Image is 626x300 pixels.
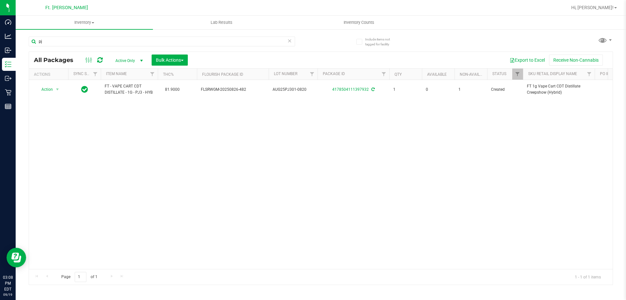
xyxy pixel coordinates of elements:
[29,37,295,46] input: Search Package ID, Item Name, SKU, Lot or Part Number...
[528,71,577,76] a: Sku Retail Display Name
[163,72,174,77] a: THC%
[75,272,86,282] input: 1
[323,71,345,76] a: Package ID
[162,85,183,94] span: 81.9000
[458,87,483,93] span: 1
[273,87,314,93] span: AUG25PJ301-0820
[5,75,11,82] inline-svg: Outbound
[202,20,241,25] span: Lab Results
[370,87,375,92] span: Sync from Compliance System
[5,89,11,96] inline-svg: Retail
[106,71,127,76] a: Item Name
[527,83,591,96] span: FT 1g Vape Cart CDT Distillate Creepshow (Hybrid)
[56,272,103,282] span: Page of 1
[365,37,398,47] span: Include items not tagged for facility
[5,47,11,54] inline-svg: Inbound
[5,61,11,68] inline-svg: Inventory
[505,55,549,66] button: Export to Excel
[90,69,101,80] a: Filter
[16,16,153,29] a: Inventory
[274,71,297,76] a: Lot Number
[395,72,402,77] a: Qty
[3,292,13,297] p: 09/19
[45,5,88,10] span: Ft. [PERSON_NAME]
[491,87,519,93] span: Created
[36,85,53,94] span: Action
[81,85,88,94] span: In Sync
[512,69,523,80] a: Filter
[332,87,369,92] a: 4178504111397932
[105,83,154,96] span: FT - VAPE CART CDT DISTILLATE - 1G - PJ3 - HYB
[73,71,98,76] a: Sync Status
[571,5,614,10] span: Hi, [PERSON_NAME]!
[393,87,418,93] span: 1
[290,16,427,29] a: Inventory Counts
[3,275,13,292] p: 03:08 PM EDT
[549,55,603,66] button: Receive Non-Cannabis
[460,72,489,77] a: Non-Available
[5,33,11,39] inline-svg: Analytics
[379,69,389,80] a: Filter
[152,55,188,66] button: Bulk Actions
[53,85,62,94] span: select
[287,37,292,45] span: Clear
[307,69,318,80] a: Filter
[570,272,606,282] span: 1 - 1 of 1 items
[34,72,66,77] div: Actions
[156,57,184,63] span: Bulk Actions
[5,103,11,110] inline-svg: Reports
[600,71,610,76] a: PO ID
[202,72,243,77] a: Flourish Package ID
[7,248,26,267] iframe: Resource center
[492,71,506,76] a: Status
[153,16,290,29] a: Lab Results
[201,87,265,93] span: FLSRWGM-20250826-482
[335,20,383,25] span: Inventory Counts
[584,69,595,80] a: Filter
[16,20,153,25] span: Inventory
[5,19,11,25] inline-svg: Dashboard
[427,72,447,77] a: Available
[34,56,80,64] span: All Packages
[147,69,158,80] a: Filter
[426,87,451,93] span: 0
